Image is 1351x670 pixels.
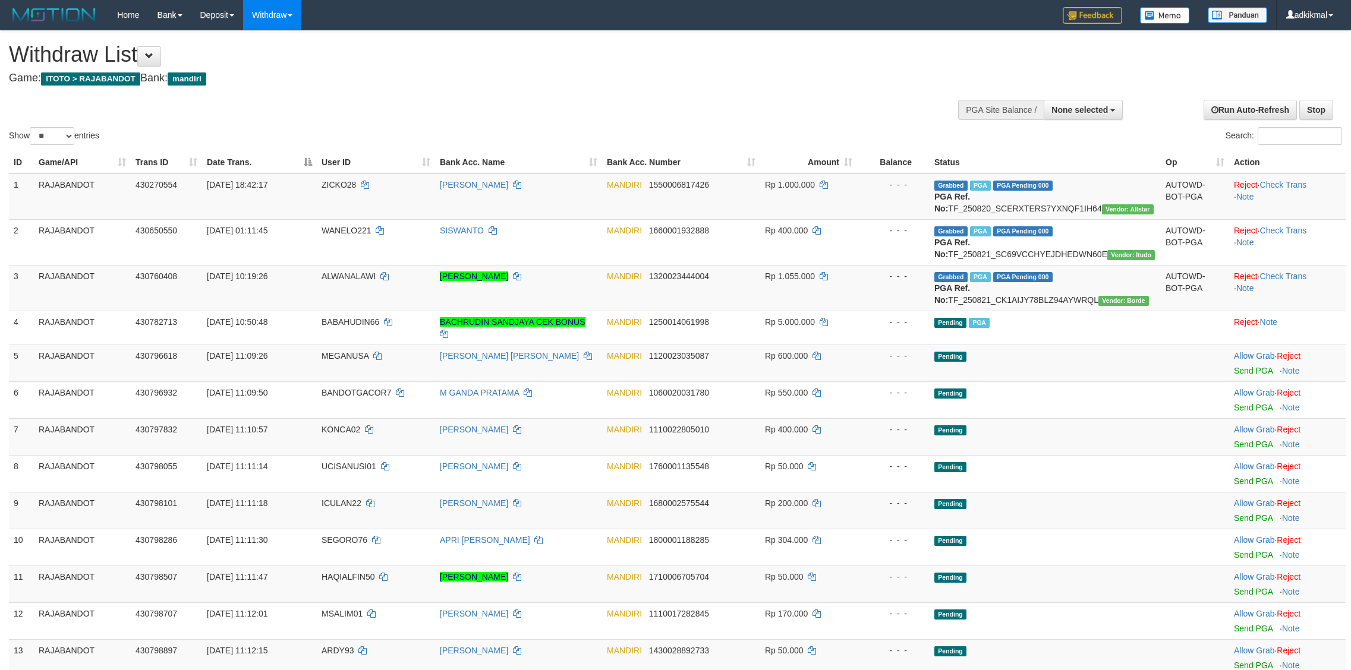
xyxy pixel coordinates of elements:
span: PGA Pending [993,181,1053,191]
a: Reject [1234,317,1258,327]
span: MANDIRI [607,425,642,434]
td: 7 [9,418,34,455]
td: · [1229,529,1346,565]
span: · [1234,535,1277,545]
span: Rp 550.000 [765,388,808,397]
span: · [1234,572,1277,581]
td: AUTOWD-BOT-PGA [1161,173,1229,220]
a: Note [1282,440,1300,449]
span: · [1234,609,1277,618]
img: Feedback.jpg [1063,7,1122,24]
span: Rp 170.000 [765,609,808,618]
a: Send PGA [1234,660,1273,670]
span: PGA Pending [993,272,1053,282]
td: · [1229,381,1346,418]
a: Note [1236,283,1254,293]
a: [PERSON_NAME] [PERSON_NAME] [440,351,579,361]
a: Check Trans [1260,271,1307,281]
td: 1 [9,173,34,220]
div: - - - [862,225,925,236]
td: RAJABANDOT [34,311,131,345]
span: · [1234,462,1277,471]
td: 6 [9,381,34,418]
td: · [1229,311,1346,345]
a: M GANDA PRATAMA [440,388,519,397]
span: 430798897 [136,646,177,655]
a: BACHRUDIN SANDJAYA CEK BONUS [440,317,585,327]
span: MANDIRI [607,572,642,581]
a: Check Trans [1260,180,1307,189]
span: Grabbed [934,226,968,236]
input: Search: [1258,127,1342,145]
span: Pending [934,425,966,435]
a: [PERSON_NAME] [440,609,508,618]
span: Rp 5.000.000 [765,317,815,327]
span: Vendor URL: https://secure31.1velocity.biz [1102,204,1154,214]
span: BABAHUDIN66 [322,317,379,327]
span: ARDY93 [322,646,354,655]
span: Pending [934,352,966,362]
th: Game/API: activate to sort column ascending [34,151,131,173]
span: Rp 1.055.000 [765,271,815,281]
a: Run Auto-Refresh [1204,100,1297,120]
span: MANDIRI [607,271,642,281]
span: HAQIALFIN50 [322,572,374,581]
span: Grabbed [934,181,968,191]
span: ITOTO > RAJABANDOT [41,72,140,86]
td: 12 [9,602,34,639]
td: · · [1229,219,1346,265]
select: Showentries [30,127,74,145]
span: Copy 1120023035087 to clipboard [649,351,709,361]
td: AUTOWD-BOT-PGA [1161,219,1229,265]
span: Rp 200.000 [765,498,808,508]
span: 430782713 [136,317,177,327]
span: Rp 304.000 [765,535,808,545]
td: 8 [9,455,34,492]
span: Rp 400.000 [765,226,808,235]
span: 430798286 [136,535,177,545]
a: Note [1260,317,1278,327]
span: 430760408 [136,271,177,281]
span: MANDIRI [607,462,642,471]
span: [DATE] 10:50:48 [207,317,267,327]
span: ICULAN22 [322,498,361,508]
td: · [1229,565,1346,602]
a: Allow Grab [1234,425,1274,434]
span: UCISANUSI01 [322,462,376,471]
span: MANDIRI [607,535,642,545]
span: [DATE] 10:19:26 [207,271,267,281]
span: 430798707 [136,609,177,618]
span: [DATE] 11:11:14 [207,462,267,471]
span: Pending [934,536,966,546]
span: PGA Pending [993,226,1053,236]
a: Note [1282,476,1300,486]
div: - - - [862,497,925,509]
a: Note [1282,660,1300,670]
label: Search: [1226,127,1342,145]
td: 11 [9,565,34,602]
a: [PERSON_NAME] [440,425,508,434]
a: [PERSON_NAME] [440,646,508,655]
span: Copy 1760001135548 to clipboard [649,462,709,471]
span: 430270554 [136,180,177,189]
div: - - - [862,387,925,399]
span: SEGORO76 [322,535,367,545]
span: · [1234,498,1277,508]
td: · · [1229,173,1346,220]
td: RAJABANDOT [34,381,131,418]
span: [DATE] 11:10:57 [207,425,267,434]
td: 2 [9,219,34,265]
div: - - - [862,644,925,656]
span: Pending [934,609,966,620]
th: Op: activate to sort column ascending [1161,151,1229,173]
span: Rp 50.000 [765,462,804,471]
img: panduan.png [1208,7,1267,23]
span: Rp 50.000 [765,572,804,581]
span: · [1234,646,1277,655]
a: Reject [1234,226,1258,235]
h1: Withdraw List [9,43,889,67]
td: AUTOWD-BOT-PGA [1161,265,1229,311]
a: Note [1236,238,1254,247]
h4: Game: Bank: [9,72,889,84]
a: Note [1282,366,1300,375]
